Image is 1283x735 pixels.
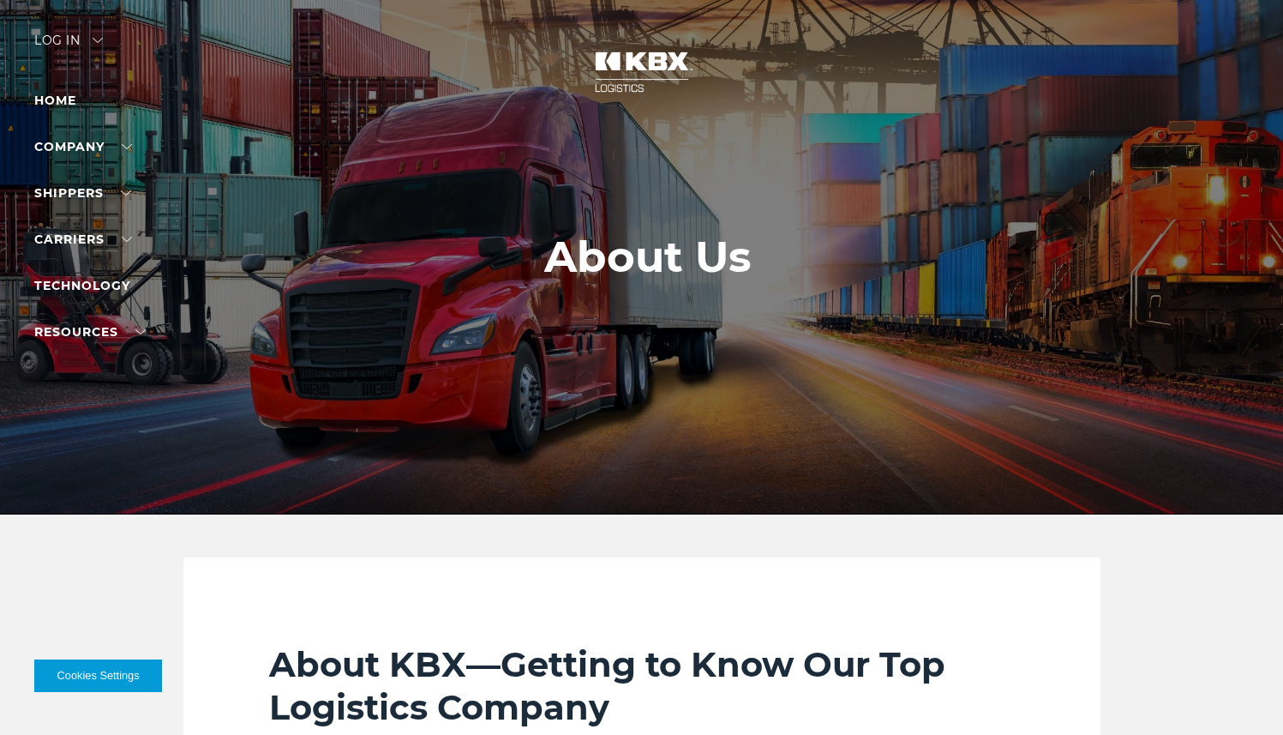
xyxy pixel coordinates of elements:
[34,660,162,692] button: Cookies Settings
[34,278,130,293] a: Technology
[269,643,1015,729] h2: About KBX—Getting to Know Our Top Logistics Company
[34,324,146,340] a: RESOURCES
[34,139,132,154] a: Company
[34,232,132,247] a: Carriers
[544,232,752,282] h1: About Us
[34,93,76,108] a: Home
[34,185,131,201] a: SHIPPERS
[93,38,103,43] img: arrow
[34,34,103,59] div: Log in
[578,34,706,110] img: kbx logo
